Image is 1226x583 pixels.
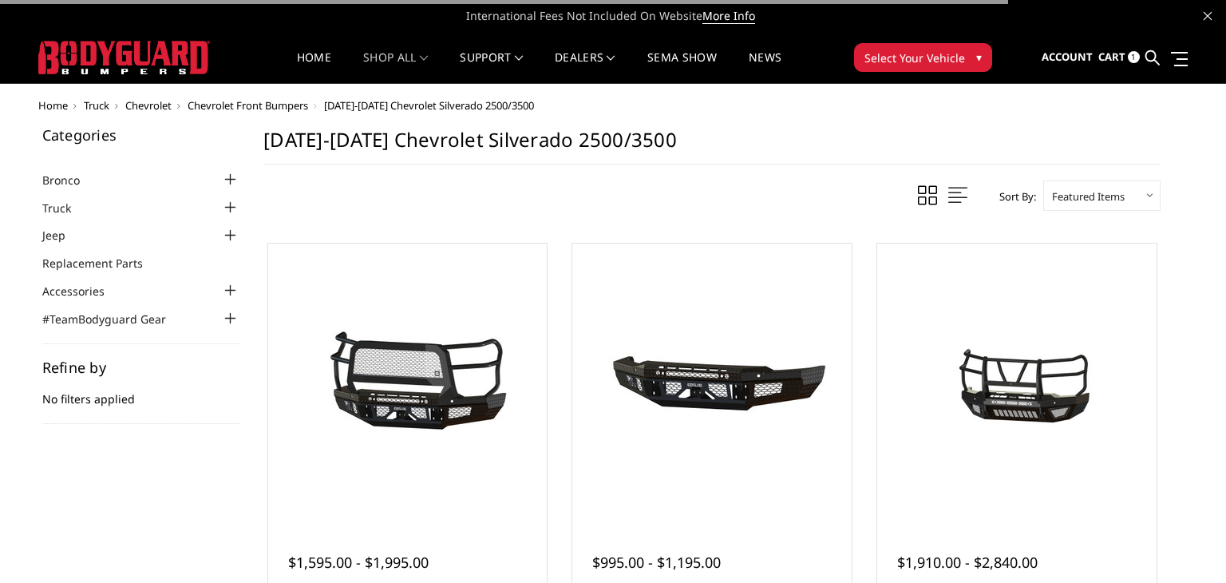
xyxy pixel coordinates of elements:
span: $1,595.00 - $1,995.00 [288,553,429,572]
a: Home [38,98,68,113]
a: Accessories [42,283,125,299]
a: 2024-2025 Chevrolet 2500-3500 - FT Series - Base Front Bumper 2024-2025 Chevrolet 2500-3500 - FT ... [576,248,848,519]
a: 2024-2025 Chevrolet 2500-3500 - FT Series - Extreme Front Bumper 2024-2025 Chevrolet 2500-3500 - ... [272,248,544,519]
span: Select Your Vehicle [864,50,965,66]
a: More Info [702,8,755,24]
a: Support [460,52,523,83]
span: Cart [1098,50,1125,64]
a: Truck [42,200,91,216]
a: Home [297,52,331,83]
a: Account [1042,36,1093,79]
h5: Categories [42,128,240,142]
a: #TeamBodyguard Gear [42,311,186,327]
a: Chevrolet Front Bumpers [188,98,308,113]
button: Select Your Vehicle [854,43,992,72]
span: $995.00 - $1,195.00 [592,553,721,572]
span: 1 [1128,51,1140,63]
img: BODYGUARD BUMPERS [38,41,210,74]
span: [DATE]-[DATE] Chevrolet Silverado 2500/3500 [324,98,534,113]
a: shop all [363,52,428,83]
a: News [749,52,781,83]
h5: Refine by [42,360,240,375]
a: Jeep [42,227,85,244]
label: Sort By: [991,184,1036,208]
h1: [DATE]-[DATE] Chevrolet Silverado 2500/3500 [263,128,1161,165]
a: Chevrolet [125,98,172,113]
a: Dealers [555,52,615,83]
a: Replacement Parts [42,255,163,272]
a: Cart 1 [1098,36,1140,79]
a: Bronco [42,172,100,188]
span: $1,910.00 - $2,840.00 [897,553,1038,572]
a: Truck [84,98,109,113]
span: ▾ [976,49,982,65]
span: Account [1042,50,1093,64]
div: No filters applied [42,360,240,424]
a: SEMA Show [647,52,717,83]
a: 2024-2025 Chevrolet 2500-3500 - T2 Series - Extreme Front Bumper (receiver or winch) 2024-2025 Ch... [881,248,1153,519]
